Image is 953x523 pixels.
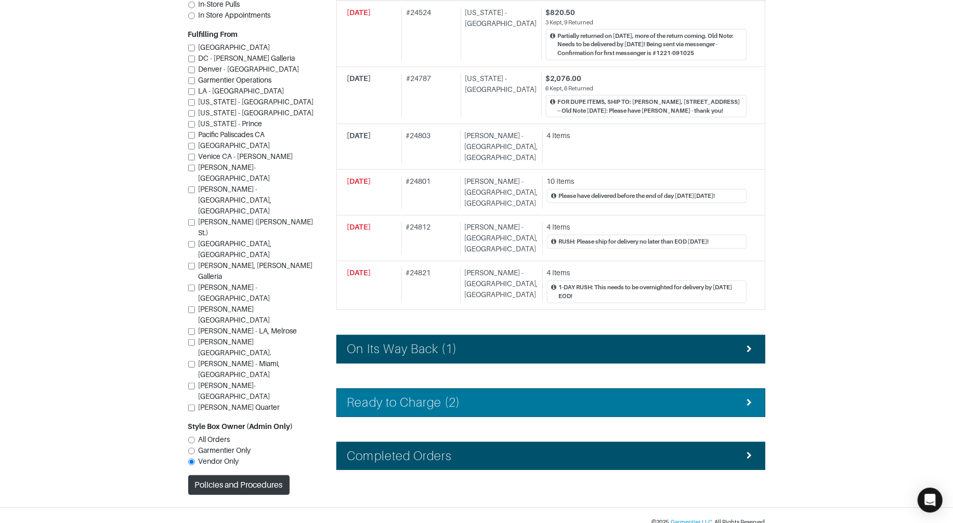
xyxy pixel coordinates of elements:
div: 4 Items [547,130,747,141]
div: $820.50 [546,7,747,18]
div: Open Intercom Messenger [918,488,943,513]
span: [PERSON_NAME] - Miami, [GEOGRAPHIC_DATA] [199,359,280,379]
span: All Orders [199,435,230,444]
input: [GEOGRAPHIC_DATA] [188,143,195,150]
span: [DATE] [347,177,371,185]
input: [PERSON_NAME] - Miami, [GEOGRAPHIC_DATA] [188,361,195,368]
span: [PERSON_NAME] - [GEOGRAPHIC_DATA], [GEOGRAPHIC_DATA] [199,185,272,215]
h4: Completed Orders [347,449,452,464]
div: [PERSON_NAME] - [GEOGRAPHIC_DATA], [GEOGRAPHIC_DATA] [460,176,538,209]
span: [GEOGRAPHIC_DATA] [199,43,270,51]
label: Fulfilling From [188,29,238,40]
span: [DATE] [347,223,371,231]
input: In Store Appointments [188,12,195,19]
div: Partially returned on [DATE], more of the return coming. Old Note: Needs to be delivered by [DATE... [558,32,742,58]
input: [PERSON_NAME][GEOGRAPHIC_DATA]. [188,339,195,346]
span: [DATE] [347,74,371,83]
span: [PERSON_NAME] ([PERSON_NAME] St.) [199,218,314,237]
span: [PERSON_NAME] - LA, Melrose [199,327,297,335]
input: [PERSON_NAME] Quarter [188,405,195,411]
span: Vendor Only [199,457,239,465]
div: Please have delivered before the end of day [DATE][DATE]! [559,192,715,200]
input: [PERSON_NAME], [PERSON_NAME] Galleria [188,263,195,270]
input: DC - [PERSON_NAME] Galleria [188,56,195,62]
div: $2,076.00 [546,73,747,84]
input: [GEOGRAPHIC_DATA] [188,45,195,51]
input: [US_STATE] - [GEOGRAPHIC_DATA] [188,110,195,117]
span: [PERSON_NAME][GEOGRAPHIC_DATA]. [199,338,272,357]
div: 1-DAY RUSH: This needs to be overnighted for delivery by [DATE] EOD! [559,283,742,301]
input: [PERSON_NAME]- [GEOGRAPHIC_DATA] [188,383,195,390]
span: [US_STATE] - Prince [199,119,263,128]
span: [PERSON_NAME][GEOGRAPHIC_DATA] [199,305,270,324]
div: [US_STATE] - [GEOGRAPHIC_DATA] [461,73,537,117]
div: # 24787 [401,73,456,117]
span: [US_STATE] - [GEOGRAPHIC_DATA] [199,98,314,106]
div: # 24812 [401,222,456,254]
input: [PERSON_NAME] - LA, Melrose [188,328,195,335]
input: [PERSON_NAME] - [GEOGRAPHIC_DATA] [188,285,195,291]
label: Style Box Owner (Admin Only) [188,421,293,432]
div: [PERSON_NAME] - [GEOGRAPHIC_DATA], [GEOGRAPHIC_DATA] [460,222,538,254]
input: Garmentier Only [188,448,195,454]
input: [US_STATE] - [GEOGRAPHIC_DATA] [188,99,195,106]
div: # 24801 [401,176,456,209]
div: # 24524 [401,7,456,60]
h4: Ready to Charge (2) [347,395,461,410]
span: DC - [PERSON_NAME] Galleria [199,54,295,62]
input: Venice CA - [PERSON_NAME] [188,154,195,160]
span: Denver - [GEOGRAPHIC_DATA] [199,65,299,73]
span: Pacific Paliscades CA [199,130,265,139]
span: Garmentier Only [199,446,251,454]
span: [PERSON_NAME]- [GEOGRAPHIC_DATA] [199,381,270,400]
span: [PERSON_NAME], [PERSON_NAME] Galleria [199,261,313,280]
h4: On Its Way Back (1) [347,342,458,357]
span: Venice CA - [PERSON_NAME] [199,152,293,160]
span: [GEOGRAPHIC_DATA] [199,141,270,150]
input: All Orders [188,437,195,444]
span: In Store Appointments [199,11,271,19]
div: 3 Kept, 9 Returned [546,18,747,27]
div: [US_STATE] - [GEOGRAPHIC_DATA] [461,7,537,60]
input: [PERSON_NAME]-[GEOGRAPHIC_DATA] [188,165,195,171]
div: [PERSON_NAME] - [GEOGRAPHIC_DATA], [GEOGRAPHIC_DATA] [460,267,538,303]
span: [US_STATE] - [GEOGRAPHIC_DATA] [199,109,314,117]
div: [PERSON_NAME] - [GEOGRAPHIC_DATA], [GEOGRAPHIC_DATA] [460,130,538,163]
div: # 24821 [401,267,456,303]
div: RUSH: Please ship for delivery no later than EOD [DATE]! [559,237,709,246]
span: [PERSON_NAME] - [GEOGRAPHIC_DATA] [199,283,270,302]
input: [PERSON_NAME] ([PERSON_NAME] St.) [188,219,195,226]
input: Denver - [GEOGRAPHIC_DATA] [188,66,195,73]
button: Policies and Procedures [188,475,290,495]
span: [PERSON_NAME] Quarter [199,403,280,411]
input: Garmentier Operations [188,77,195,84]
input: [PERSON_NAME][GEOGRAPHIC_DATA] [188,306,195,313]
span: LA - [GEOGRAPHIC_DATA] [199,87,284,95]
span: [DATE] [347,269,371,277]
input: LA - [GEOGRAPHIC_DATA] [188,88,195,95]
span: [DATE] [347,8,371,17]
span: Garmentier Operations [199,76,272,84]
div: # 24803 [401,130,456,163]
div: FOR DUPE ITEMS, SHIP TO: [PERSON_NAME], [STREET_ADDRESS] -- Old Note [DATE]: Please have [PERSON_... [558,98,742,115]
div: 4 Items [547,222,747,233]
input: [US_STATE] - Prince [188,121,195,128]
input: Pacific Paliscades CA [188,132,195,139]
input: [GEOGRAPHIC_DATA], [GEOGRAPHIC_DATA] [188,241,195,248]
input: In-Store Pulls [188,2,195,8]
div: 6 Kept, 6 Returned [546,84,747,93]
div: 10 Items [547,176,747,187]
span: [GEOGRAPHIC_DATA], [GEOGRAPHIC_DATA] [199,239,272,259]
input: Vendor Only [188,459,195,465]
input: [PERSON_NAME] - [GEOGRAPHIC_DATA], [GEOGRAPHIC_DATA] [188,186,195,193]
span: [DATE] [347,131,371,140]
div: 4 Items [547,267,747,278]
span: [PERSON_NAME]-[GEOGRAPHIC_DATA] [199,163,270,182]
